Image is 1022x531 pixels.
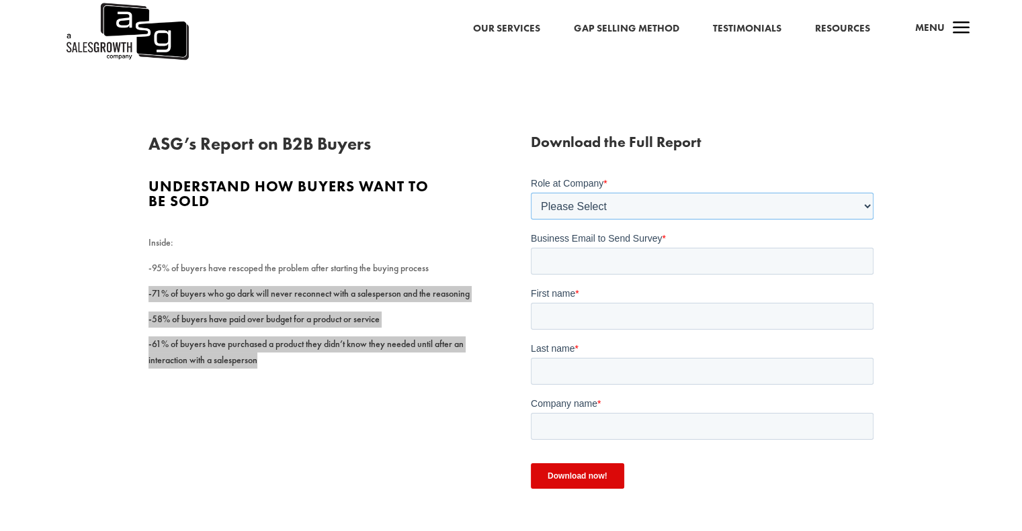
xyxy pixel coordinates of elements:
a: Gap Selling Method [574,20,679,38]
iframe: Form 0 [531,177,874,512]
p: -71% of buyers who go dark will never reconnect with a salesperson and the reasoning [148,286,491,311]
p: -61% of buyers have purchased a product they didn’t know they needed until after an interaction w... [148,336,491,369]
a: Testimonials [713,20,781,38]
h3: Download the Full Report [531,135,874,156]
span: ASG’s Report on B2B Buyers [148,132,371,155]
a: Our Services [473,20,540,38]
p: -58% of buyers have paid over budget for a product or service [148,311,491,337]
p: Inside: [148,235,491,260]
span: Menu [915,21,945,34]
a: Resources [815,20,870,38]
span: Understand how buyers want to be sold [148,177,429,211]
span: a [948,15,975,42]
p: -95% of buyers have rescoped the problem after starting the buying process [148,260,491,286]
